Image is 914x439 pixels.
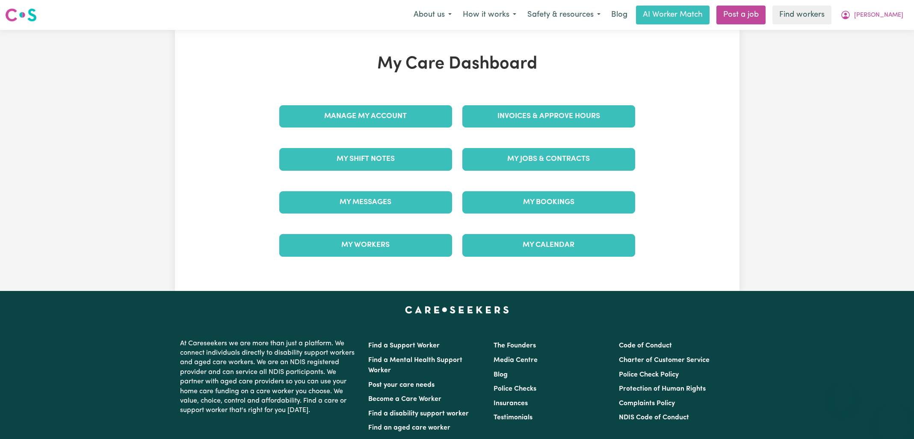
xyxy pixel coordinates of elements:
[279,191,452,214] a: My Messages
[494,400,528,407] a: Insurances
[522,6,606,24] button: Safety & resources
[619,357,710,364] a: Charter of Customer Service
[772,6,831,24] a: Find workers
[462,105,635,128] a: Invoices & Approve Hours
[606,6,633,24] a: Blog
[716,6,766,24] a: Post a job
[408,6,457,24] button: About us
[835,6,909,24] button: My Account
[834,384,851,401] iframe: Close message
[274,54,640,74] h1: My Care Dashboard
[5,5,37,25] a: Careseekers logo
[462,191,635,214] a: My Bookings
[462,234,635,256] a: My Calendar
[494,386,536,392] a: Police Checks
[619,371,679,378] a: Police Check Policy
[619,386,706,392] a: Protection of Human Rights
[5,7,37,23] img: Careseekers logo
[494,414,532,421] a: Testimonials
[368,424,450,431] a: Find an aged care worker
[619,400,675,407] a: Complaints Policy
[619,342,672,349] a: Code of Conduct
[494,371,508,378] a: Blog
[854,11,903,20] span: [PERSON_NAME]
[405,306,509,313] a: Careseekers home page
[462,148,635,170] a: My Jobs & Contracts
[636,6,710,24] a: AI Worker Match
[279,105,452,128] a: Manage My Account
[494,342,536,349] a: The Founders
[368,396,441,403] a: Become a Care Worker
[368,382,435,389] a: Post your care needs
[368,410,469,417] a: Find a disability support worker
[368,342,440,349] a: Find a Support Worker
[880,405,907,432] iframe: Button to launch messaging window
[494,357,538,364] a: Media Centre
[279,148,452,170] a: My Shift Notes
[368,357,462,374] a: Find a Mental Health Support Worker
[619,414,689,421] a: NDIS Code of Conduct
[279,234,452,256] a: My Workers
[180,335,358,419] p: At Careseekers we are more than just a platform. We connect individuals directly to disability su...
[457,6,522,24] button: How it works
